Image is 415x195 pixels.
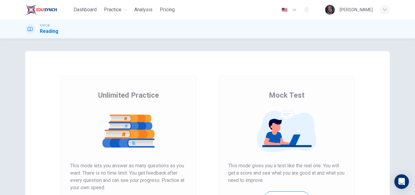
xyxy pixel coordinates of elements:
img: Profile picture [325,5,335,15]
button: Pricing [157,4,177,15]
button: Analysis [132,4,155,15]
div: Open Intercom Messenger [394,174,409,189]
button: Practice [101,4,129,15]
img: EduSynch logo [25,4,57,16]
span: Mock Test [269,90,304,100]
span: This mode gives you a test like the real one. You will get a score and see what you are good at a... [228,162,345,184]
span: Analysis [134,6,153,13]
span: Unlimited Practice [98,90,159,100]
a: EduSynch logo [25,4,71,16]
span: Practice [104,6,122,13]
span: Dashboard [74,6,97,13]
h1: Reading [40,28,58,35]
button: Dashboard [71,4,99,15]
div: [PERSON_NAME] [340,6,373,13]
img: en [281,8,288,12]
span: TOEFL® [40,23,50,28]
span: Pricing [160,6,175,13]
span: This mode lets you answer as many questions as you want. There is no time limit. You get feedback... [70,162,187,191]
